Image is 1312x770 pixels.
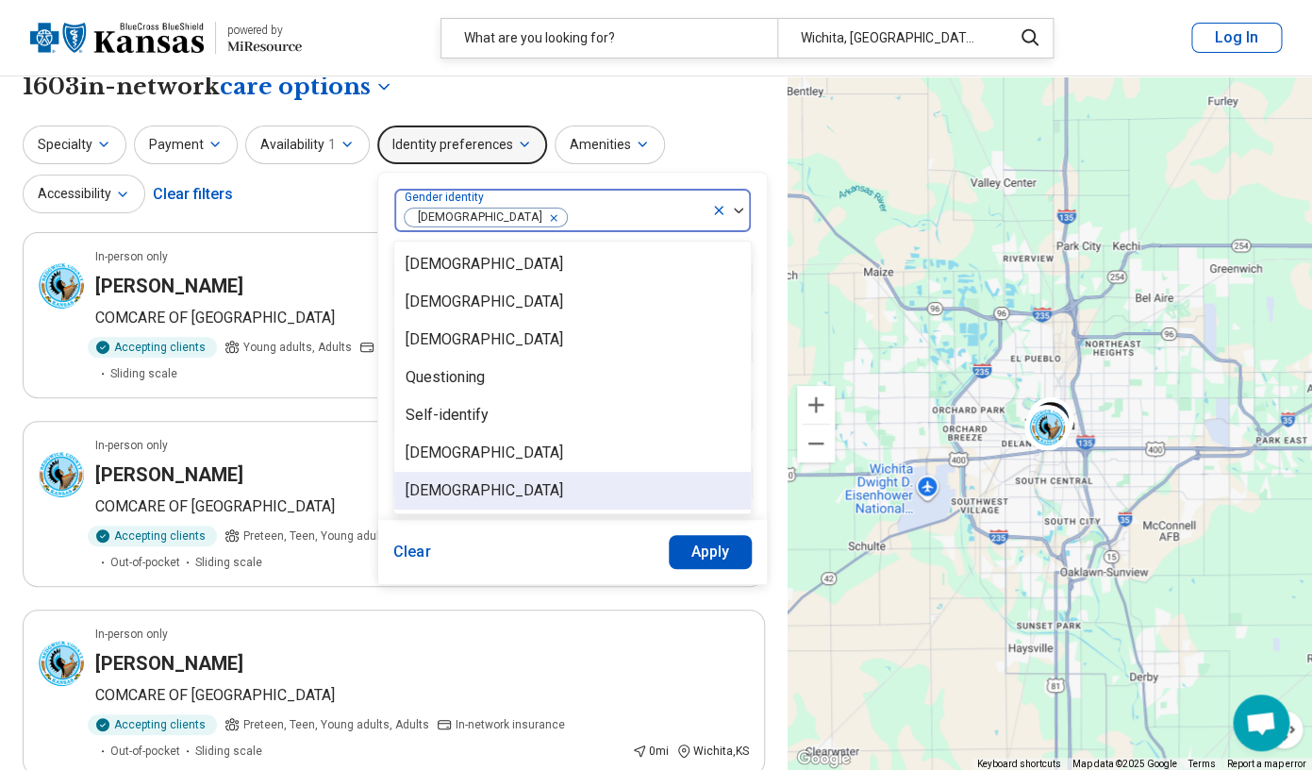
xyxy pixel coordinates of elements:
[797,386,835,424] button: Zoom in
[393,535,431,569] button: Clear
[1227,759,1306,769] a: Report a map error
[328,135,336,155] span: 1
[95,495,749,518] p: COMCARE OF [GEOGRAPHIC_DATA]
[110,365,177,382] span: Sliding scale
[88,714,217,735] div: Accepting clients
[243,339,352,356] span: Young adults, Adults
[406,366,485,389] div: Questioning
[110,554,180,571] span: Out-of-pocket
[555,126,665,164] button: Amenities
[220,71,393,103] button: Care options
[406,291,563,313] div: [DEMOGRAPHIC_DATA]
[406,328,563,351] div: [DEMOGRAPHIC_DATA]
[195,554,262,571] span: Sliding scale
[23,126,126,164] button: Specialty
[1072,759,1177,769] span: Map data ©2025 Google
[227,22,302,39] div: powered by
[632,743,669,760] div: 0 mi
[95,307,749,329] p: COMCARE OF [GEOGRAPHIC_DATA]
[30,15,302,60] a: Blue Cross Blue Shield Kansaspowered by
[195,743,262,760] span: Sliding scale
[110,743,180,760] span: Out-of-pocket
[406,253,563,276] div: [DEMOGRAPHIC_DATA]
[95,248,168,265] p: In-person only
[676,743,749,760] div: Wichita , KS
[95,650,243,677] h3: [PERSON_NAME]
[95,437,168,454] p: In-person only
[797,425,835,462] button: Zoom out
[30,15,204,60] img: Blue Cross Blue Shield Kansas
[88,526,217,546] div: Accepting clients
[777,19,1001,58] div: Wichita, [GEOGRAPHIC_DATA]
[95,684,749,707] p: COMCARE OF [GEOGRAPHIC_DATA]
[134,126,238,164] button: Payment
[23,175,145,213] button: Accessibility
[441,19,777,58] div: What are you looking for?
[406,442,563,464] div: [DEMOGRAPHIC_DATA]
[95,461,243,488] h3: [PERSON_NAME]
[1191,23,1282,53] button: Log In
[23,71,393,103] h1: 1603 in-network
[245,126,370,164] button: Availability1
[377,126,547,164] button: Identity preferences
[153,172,233,217] div: Clear filters
[95,273,243,299] h3: [PERSON_NAME]
[405,191,488,204] label: Gender identity
[406,404,489,427] div: Self-identify
[88,337,217,358] div: Accepting clients
[243,527,429,544] span: Preteen, Teen, Young adults, Adults
[220,71,371,103] span: care options
[406,479,563,502] div: [DEMOGRAPHIC_DATA]
[1233,695,1289,751] div: Open chat
[456,716,565,733] span: In-network insurance
[95,626,168,643] p: In-person only
[669,535,753,569] button: Apply
[243,716,429,733] span: Preteen, Teen, Young adults, Adults
[405,209,548,226] span: [DEMOGRAPHIC_DATA]
[1188,759,1216,769] a: Terms (opens in new tab)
